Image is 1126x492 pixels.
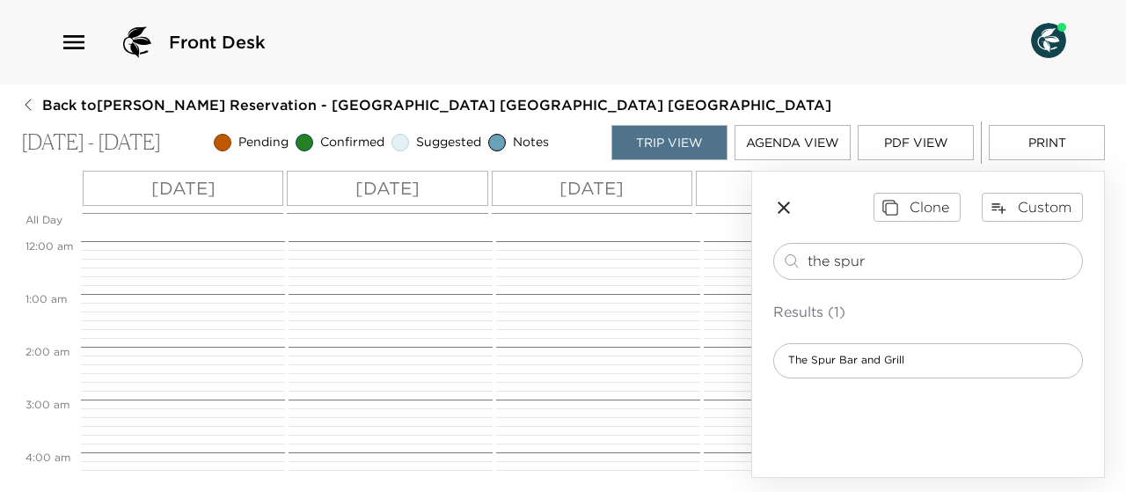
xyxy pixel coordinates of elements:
[513,134,549,151] span: Notes
[21,345,74,358] span: 2:00 AM
[982,193,1083,221] button: Custom
[492,171,692,206] button: [DATE]
[989,125,1105,160] button: Print
[21,95,831,114] button: Back to[PERSON_NAME] Reservation - [GEOGRAPHIC_DATA] [GEOGRAPHIC_DATA] [GEOGRAPHIC_DATA]
[83,171,283,206] button: [DATE]
[1031,23,1066,58] img: User
[808,251,1075,271] input: Search for activities
[416,134,481,151] span: Suggested
[169,30,266,55] span: Front Desk
[773,343,1083,378] div: The Spur Bar and Grill
[21,292,71,305] span: 1:00 AM
[773,301,1083,322] p: Results (1)
[858,125,974,160] button: PDF View
[42,95,831,114] span: Back to [PERSON_NAME] Reservation - [GEOGRAPHIC_DATA] [GEOGRAPHIC_DATA] [GEOGRAPHIC_DATA]
[287,171,487,206] button: [DATE]
[21,451,75,464] span: 4:00 AM
[355,175,420,202] p: [DATE]
[151,175,216,202] p: [DATE]
[874,193,961,221] button: Clone
[611,125,728,160] button: Trip View
[26,213,77,228] p: All Day
[21,239,77,253] span: 12:00 AM
[21,398,74,411] span: 3:00 AM
[774,353,918,368] span: The Spur Bar and Grill
[320,134,384,151] span: Confirmed
[21,130,161,156] p: [DATE] - [DATE]
[735,125,851,160] button: Agenda View
[238,134,289,151] span: Pending
[559,175,624,202] p: [DATE]
[696,171,896,206] button: [DATE]
[116,21,158,63] img: logo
